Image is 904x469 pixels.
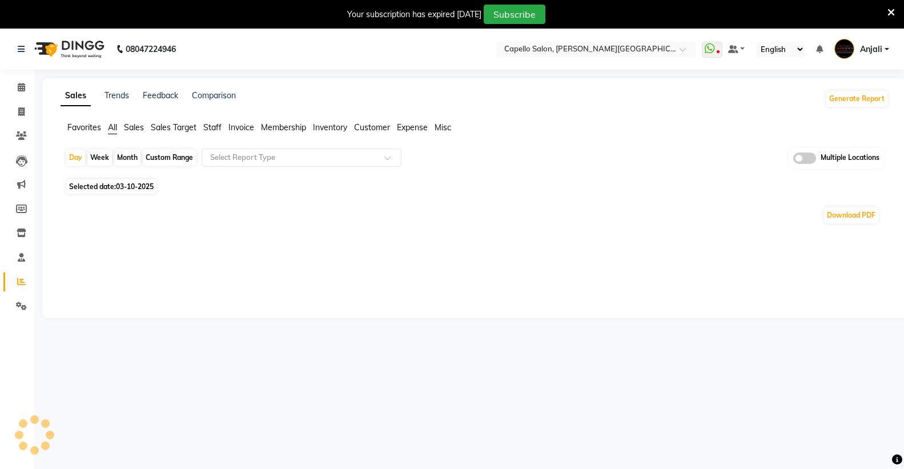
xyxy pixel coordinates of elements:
[143,150,196,166] div: Custom Range
[826,91,887,107] button: Generate Report
[203,122,222,133] span: Staff
[29,33,107,65] img: logo
[108,122,117,133] span: All
[192,90,236,101] a: Comparison
[354,122,390,133] span: Customer
[313,122,347,133] span: Inventory
[824,207,878,223] button: Download PDF
[347,9,481,21] div: Your subscription has expired [DATE]
[228,122,254,133] span: Invoice
[124,122,144,133] span: Sales
[435,122,451,133] span: Misc
[87,150,112,166] div: Week
[114,150,140,166] div: Month
[821,153,879,164] span: Multiple Locations
[105,90,129,101] a: Trends
[484,5,545,24] button: Subscribe
[261,122,306,133] span: Membership
[66,179,156,194] span: Selected date:
[66,150,85,166] div: Day
[126,33,176,65] b: 08047224946
[860,43,882,55] span: Anjali
[61,86,91,106] a: Sales
[67,122,101,133] span: Favorites
[143,90,178,101] a: Feedback
[116,182,154,191] span: 03-10-2025
[834,39,854,59] img: Anjali
[151,122,196,133] span: Sales Target
[397,122,428,133] span: Expense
